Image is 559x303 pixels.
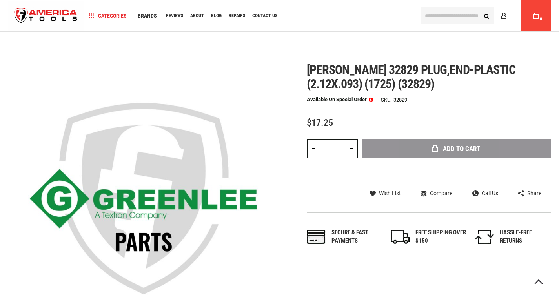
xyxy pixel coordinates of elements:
[307,230,326,244] img: payments
[229,13,245,18] span: Repairs
[430,191,452,196] span: Compare
[134,11,160,21] a: Brands
[225,11,249,21] a: Repairs
[307,62,515,91] span: [PERSON_NAME] 32829 plug,end-plastic (2.12x.093) (1725) (32829)
[208,11,225,21] a: Blog
[307,97,373,102] p: Available on Special Order
[527,191,541,196] span: Share
[8,1,84,31] a: store logo
[500,229,551,245] div: HASSLE-FREE RETURNS
[86,11,130,21] a: Categories
[162,11,187,21] a: Reviews
[381,97,393,102] strong: SKU
[475,230,494,244] img: returns
[415,229,466,245] div: FREE SHIPPING OVER $150
[540,17,542,21] span: 0
[211,13,222,18] span: Blog
[307,117,333,128] span: $17.25
[252,13,277,18] span: Contact Us
[479,8,494,23] button: Search
[421,190,452,197] a: Compare
[249,11,281,21] a: Contact Us
[190,13,204,18] span: About
[379,191,401,196] span: Wish List
[482,191,498,196] span: Call Us
[138,13,157,18] span: Brands
[187,11,208,21] a: About
[89,13,127,18] span: Categories
[166,13,183,18] span: Reviews
[8,1,84,31] img: America Tools
[370,190,401,197] a: Wish List
[393,97,407,102] div: 32829
[391,230,410,244] img: shipping
[331,229,382,245] div: Secure & fast payments
[472,190,498,197] a: Call Us
[360,161,553,183] iframe: Secure express checkout frame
